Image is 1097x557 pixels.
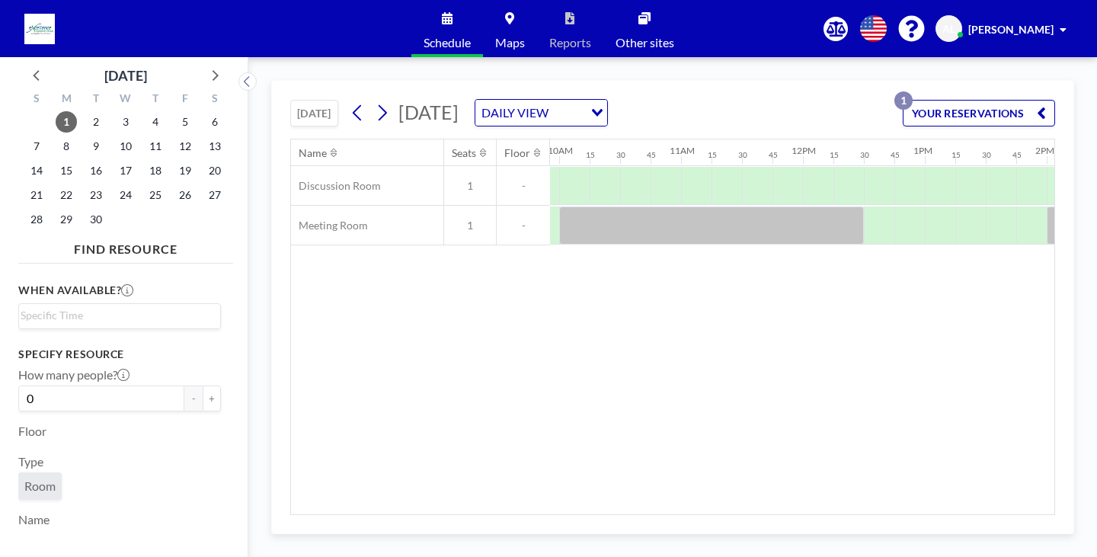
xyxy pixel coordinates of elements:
[548,145,573,156] div: 10AM
[549,37,591,49] span: Reports
[769,150,778,160] div: 45
[85,136,107,157] span: Tuesday, September 9, 2025
[26,136,47,157] span: Sunday, September 7, 2025
[586,150,595,160] div: 15
[26,184,47,206] span: Sunday, September 21, 2025
[174,111,196,133] span: Friday, September 5, 2025
[56,111,77,133] span: Monday, September 1, 2025
[894,91,913,110] p: 1
[18,235,233,257] h4: FIND RESOURCE
[968,23,1054,36] span: [PERSON_NAME]
[19,304,220,327] div: Search for option
[553,103,582,123] input: Search for option
[111,90,141,110] div: W
[398,101,459,123] span: [DATE]
[85,184,107,206] span: Tuesday, September 23, 2025
[174,160,196,181] span: Friday, September 19, 2025
[204,136,225,157] span: Saturday, September 13, 2025
[22,90,52,110] div: S
[903,100,1055,126] button: YOUR RESERVATIONS1
[497,179,550,193] span: -
[24,479,56,494] span: Room
[444,219,496,232] span: 1
[616,37,674,49] span: Other sites
[299,146,327,160] div: Name
[792,145,816,156] div: 12PM
[115,111,136,133] span: Wednesday, September 3, 2025
[942,22,955,36] span: AL
[115,136,136,157] span: Wednesday, September 10, 2025
[830,150,839,160] div: 15
[200,90,229,110] div: S
[860,150,869,160] div: 30
[85,111,107,133] span: Tuesday, September 2, 2025
[145,136,166,157] span: Thursday, September 11, 2025
[495,37,525,49] span: Maps
[170,90,200,110] div: F
[424,37,471,49] span: Schedule
[85,160,107,181] span: Tuesday, September 16, 2025
[56,209,77,230] span: Monday, September 29, 2025
[504,146,530,160] div: Floor
[18,367,130,383] label: How many people?
[204,160,225,181] span: Saturday, September 20, 2025
[18,454,43,469] label: Type
[290,100,338,126] button: [DATE]
[1012,150,1022,160] div: 45
[26,160,47,181] span: Sunday, September 14, 2025
[104,65,147,86] div: [DATE]
[24,14,55,44] img: organization-logo
[174,136,196,157] span: Friday, September 12, 2025
[18,512,50,527] label: Name
[26,209,47,230] span: Sunday, September 28, 2025
[670,145,695,156] div: 11AM
[291,179,381,193] span: Discussion Room
[1035,145,1054,156] div: 2PM
[497,219,550,232] span: -
[913,145,932,156] div: 1PM
[145,184,166,206] span: Thursday, September 25, 2025
[115,184,136,206] span: Wednesday, September 24, 2025
[475,100,607,126] div: Search for option
[18,424,46,439] label: Floor
[56,136,77,157] span: Monday, September 8, 2025
[56,184,77,206] span: Monday, September 22, 2025
[738,150,747,160] div: 30
[184,386,203,411] button: -
[203,386,221,411] button: +
[85,209,107,230] span: Tuesday, September 30, 2025
[18,347,221,361] h3: Specify resource
[204,111,225,133] span: Saturday, September 6, 2025
[291,219,368,232] span: Meeting Room
[616,150,625,160] div: 30
[145,111,166,133] span: Thursday, September 4, 2025
[891,150,900,160] div: 45
[708,150,717,160] div: 15
[452,146,476,160] div: Seats
[951,150,961,160] div: 15
[56,160,77,181] span: Monday, September 15, 2025
[140,90,170,110] div: T
[145,160,166,181] span: Thursday, September 18, 2025
[21,307,212,324] input: Search for option
[115,160,136,181] span: Wednesday, September 17, 2025
[174,184,196,206] span: Friday, September 26, 2025
[444,179,496,193] span: 1
[647,150,656,160] div: 45
[478,103,552,123] span: DAILY VIEW
[82,90,111,110] div: T
[204,184,225,206] span: Saturday, September 27, 2025
[982,150,991,160] div: 30
[52,90,82,110] div: M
